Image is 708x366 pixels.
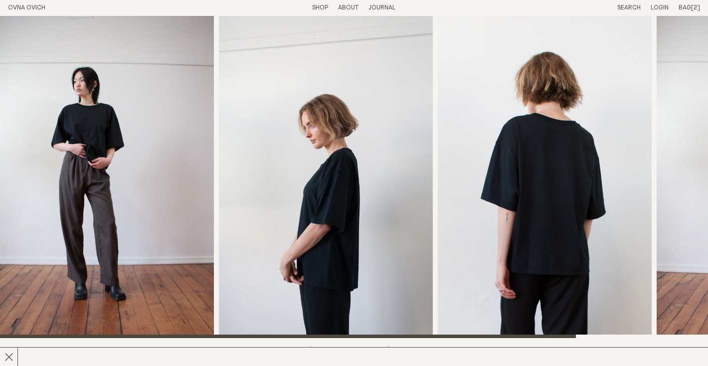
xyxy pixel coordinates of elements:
[438,16,652,338] div: 3 / 4
[8,4,45,11] a: Home
[617,4,641,11] a: Search
[309,347,335,353] span: $149.00
[312,4,328,11] a: Shop
[651,4,669,11] a: Login
[679,4,691,11] span: Bag
[338,4,358,12] summary: About
[219,16,433,338] div: 2 / 4
[219,16,433,338] img: Big Tee
[368,4,395,11] a: Journal
[386,347,408,353] span: $75.00
[691,4,700,11] span: [2]
[8,346,175,361] h2: Big Tee
[438,16,652,338] img: Big Tee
